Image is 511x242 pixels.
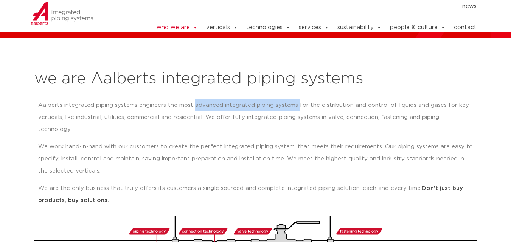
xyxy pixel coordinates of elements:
nav: Menu [134,0,477,12]
a: verticals [206,20,238,35]
a: people & culture [390,20,446,35]
a: contact [454,20,477,35]
a: who we are [157,20,198,35]
a: services [299,20,329,35]
p: Aalberts integrated piping systems engineers the most advanced integrated piping systems for the ... [38,99,473,136]
p: We are the only business that truly offers its customers a single sourced and complete integrated... [38,182,473,207]
a: technologies [246,20,290,35]
a: news [462,0,477,12]
p: We work hand-in-hand with our customers to create the perfect integrated piping system, that meet... [38,141,473,177]
h2: we are Aalberts integrated piping systems [34,70,477,88]
a: sustainability [337,20,382,35]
